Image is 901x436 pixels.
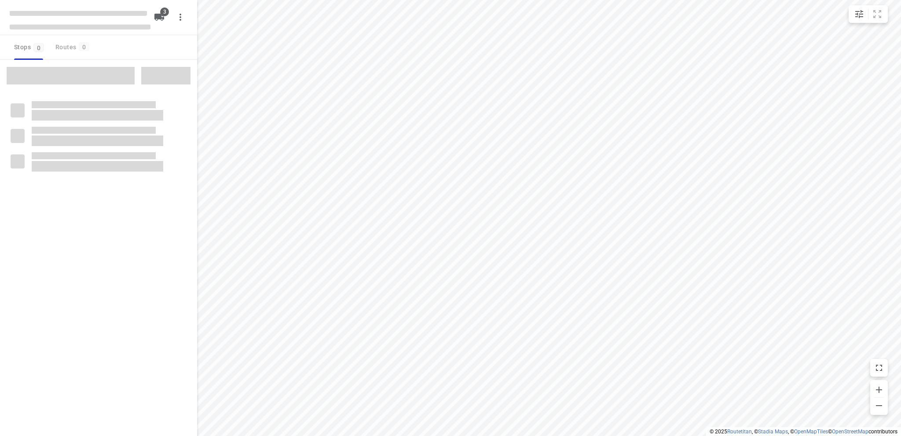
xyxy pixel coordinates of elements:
[758,429,788,435] a: Stadia Maps
[850,5,868,23] button: Map settings
[727,429,752,435] a: Routetitan
[849,5,888,23] div: small contained button group
[832,429,868,435] a: OpenStreetMap
[794,429,828,435] a: OpenMapTiles
[710,429,897,435] li: © 2025 , © , © © contributors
